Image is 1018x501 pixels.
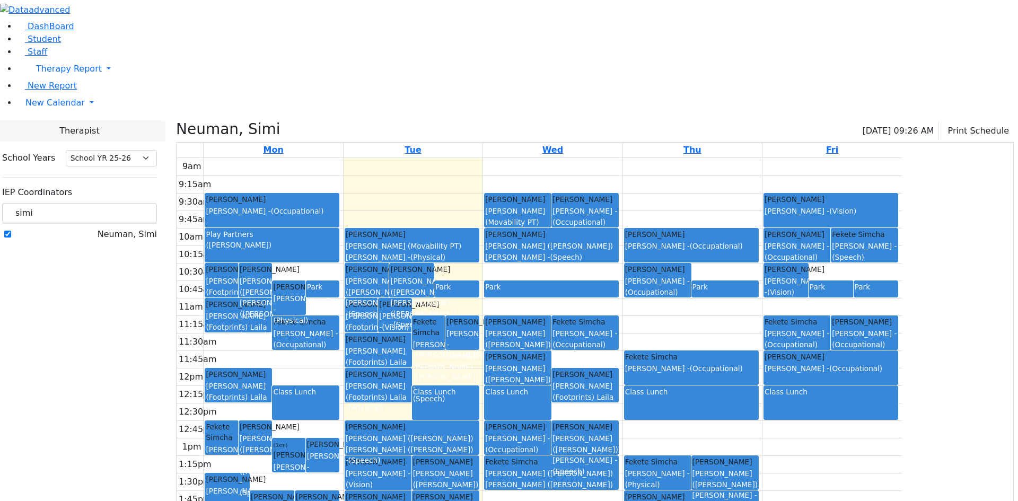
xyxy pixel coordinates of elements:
div: [PERSON_NAME] ([PERSON_NAME]) [PERSON_NAME] - [552,433,618,477]
span: (Occupational) [271,207,324,215]
div: [PERSON_NAME] ([PERSON_NAME]) [PERSON_NAME] ([PERSON_NAME]) - [485,328,550,382]
div: 1pm [180,441,204,453]
div: [PERSON_NAME] (Footprints) Laila - [552,381,618,413]
div: [PERSON_NAME] - [552,206,618,227]
div: 12:30pm [177,406,219,418]
div: [PERSON_NAME] [346,369,411,380]
div: Fekete Simcha [206,421,237,443]
div: [PERSON_NAME] (Footprints) Laila - [206,276,237,319]
span: (Vision) [829,207,856,215]
div: [PERSON_NAME] [832,317,897,327]
span: (Occupational) [625,288,678,296]
div: [PERSON_NAME] - [307,451,338,483]
span: DashBoard [28,21,74,31]
div: [PERSON_NAME] [765,194,897,205]
div: 11:30am [177,336,219,348]
div: [PERSON_NAME] [485,317,550,327]
div: 1:15pm [177,458,214,471]
span: Staff [28,47,47,57]
span: (Occupational) [765,340,818,349]
span: Therapist [59,125,99,137]
span: (Physical) [410,253,445,261]
span: (Occupational) [552,340,605,349]
span: (Speech) [552,467,585,476]
span: (Vision) [767,288,794,296]
div: [PERSON_NAME] - [625,363,758,374]
div: [PERSON_NAME] [552,421,618,432]
div: 12:15pm [177,388,219,401]
div: [PERSON_NAME] [413,456,478,467]
div: [PERSON_NAME] [485,351,550,362]
div: [PERSON_NAME] - [765,241,830,262]
div: [PERSON_NAME] - [765,276,808,297]
div: [PERSON_NAME] [446,317,478,327]
a: New Report [17,81,77,91]
div: Fekete Simcha [625,456,690,467]
div: 9:45am [177,213,213,226]
div: [PERSON_NAME] (Footprints) Laila - [346,346,411,378]
div: [PERSON_NAME] [307,439,338,450]
div: 11:15am [177,318,219,331]
div: [PERSON_NAME] [346,264,389,275]
span: (Occupational) [829,364,882,373]
div: 12pm [177,371,205,383]
a: Student [17,34,61,44]
span: (Occupational) [552,218,605,226]
div: [PERSON_NAME] - [273,293,304,326]
a: August 26, 2025 [402,143,423,157]
div: [PERSON_NAME] - [625,276,690,297]
span: (Physical) [206,467,241,476]
div: [PERSON_NAME] (Movability PT) [PERSON_NAME] - [346,241,478,262]
div: [PERSON_NAME] ([PERSON_NAME]) [PERSON_NAME] ([PERSON_NAME]) - [413,339,444,404]
div: [PERSON_NAME] (Footprints) Laila - [206,381,271,413]
div: 10:30am [177,266,219,278]
div: 1:30pm [177,476,214,488]
a: New Calendar [17,92,1018,113]
div: Park [435,282,478,292]
label: School Years [2,152,55,164]
div: [PERSON_NAME] [625,264,690,275]
span: (Occupational) [273,340,326,349]
div: [PERSON_NAME] [240,264,271,275]
span: (Speech) [393,320,425,329]
div: [PERSON_NAME] - [625,241,758,251]
div: [PERSON_NAME] - [446,328,478,361]
span: (Occupational) [765,253,818,261]
div: [PERSON_NAME] [552,194,618,205]
div: [PERSON_NAME] ([PERSON_NAME]) [PERSON_NAME] ([PERSON_NAME]) - [390,276,433,330]
div: 9am [180,160,204,173]
div: [PERSON_NAME] - [206,444,237,477]
input: Search [2,203,157,223]
div: [PERSON_NAME] [346,229,478,240]
a: August 29, 2025 [824,143,840,157]
div: [PERSON_NAME] [206,264,237,275]
span: (Speech) [240,488,272,497]
div: Play Partners [206,229,338,240]
label: IEP Coordinators [2,186,72,199]
span: (Vision) [346,480,373,489]
div: 12:45pm [177,423,219,436]
span: (Occupational) [446,351,499,359]
div: ([PERSON_NAME]) [206,240,338,250]
div: [PERSON_NAME] [765,229,830,240]
span: (Speech) [832,253,864,261]
div: [PERSON_NAME] ([PERSON_NAME]) [PERSON_NAME] ([PERSON_NAME]) - [346,433,478,465]
div: [PERSON_NAME] [206,299,271,310]
div: [PERSON_NAME] [273,282,304,292]
div: [PERSON_NAME] - [832,241,897,262]
div: 9:15am [177,178,213,191]
div: [PERSON_NAME] - [273,328,338,350]
span: (Occupational) [690,364,743,373]
span: (Physical) [555,403,590,412]
div: [PERSON_NAME] [206,194,338,205]
div: Park [692,282,758,292]
div: [PERSON_NAME] [485,421,550,432]
div: 10:15am [177,248,219,261]
div: Park [810,282,853,292]
label: Neuman, Simi [98,228,157,241]
div: [PERSON_NAME] [765,351,897,362]
div: [PERSON_NAME] [240,421,271,432]
div: [PERSON_NAME] ([PERSON_NAME]) [PERSON_NAME] ([PERSON_NAME]) - [240,433,271,498]
div: [PERSON_NAME] [273,439,304,461]
span: New Calendar [25,98,85,108]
